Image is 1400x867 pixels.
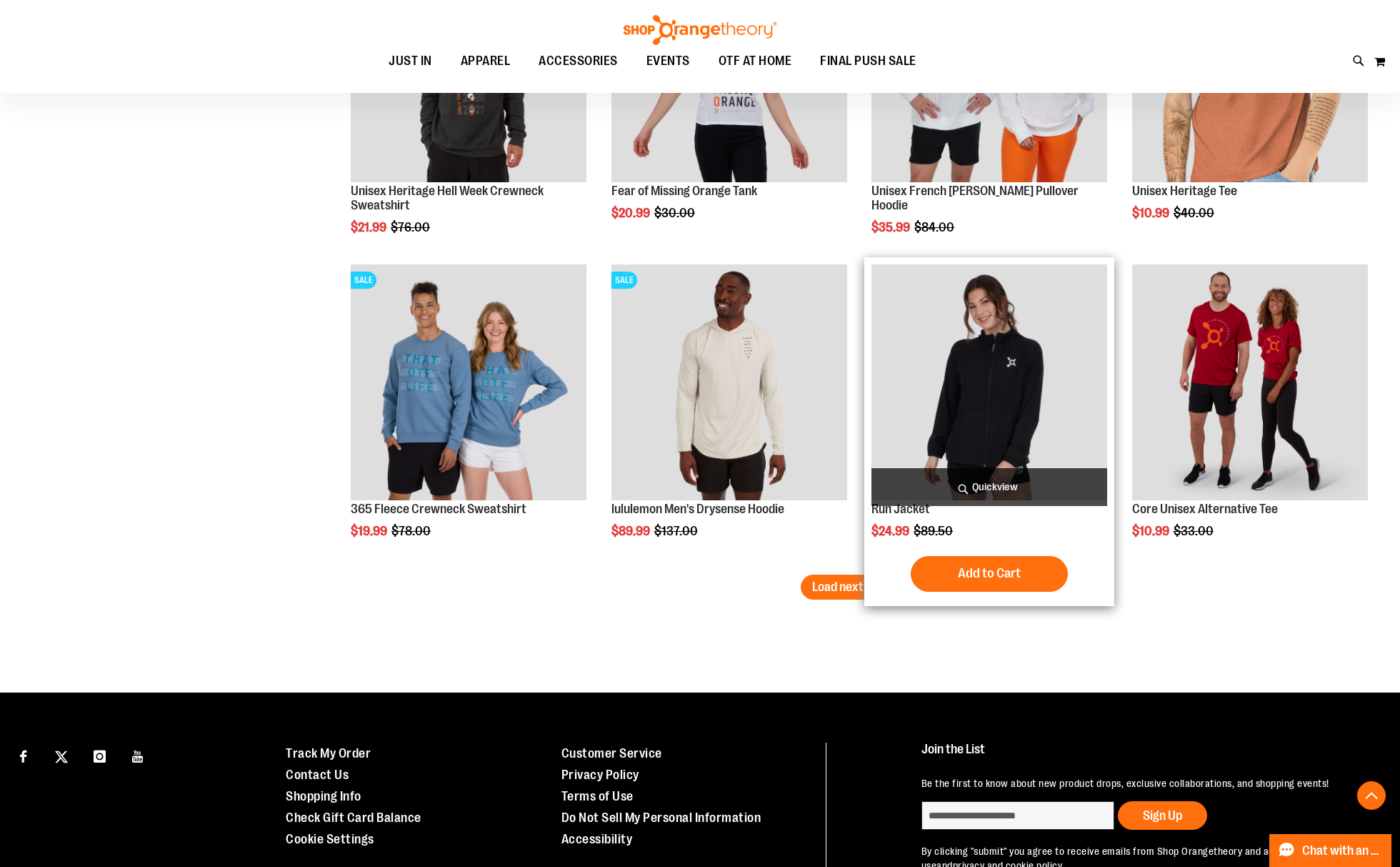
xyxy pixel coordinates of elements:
span: Load next items [812,580,896,594]
a: Run Jacket [871,502,930,516]
span: $10.99 [1132,206,1171,220]
a: Fear of Missing Orange Tank [611,184,757,198]
span: SALE [351,272,376,289]
a: Privacy Policy [561,768,639,782]
a: Unisex Heritage Hell Week Crewneck Sweatshirt [351,184,544,212]
img: Product image for Core Unisex Alternative Tee [1132,264,1368,500]
span: EVENTS [646,45,690,77]
img: Product image for Run Jacket [871,264,1107,500]
a: 365 Fleece Crewneck Sweatshirt [351,502,526,516]
button: Back To Top [1357,781,1386,810]
img: Twitter [55,750,68,763]
span: $89.99 [611,524,652,538]
a: Customer Service [561,746,662,761]
span: Sign Up [1143,808,1182,823]
div: product [864,257,1114,606]
span: $19.99 [351,524,389,538]
div: product [1125,257,1375,575]
a: Unisex French [PERSON_NAME] Pullover Hoodie [871,184,1079,212]
button: Sign Up [1118,801,1207,830]
a: Product image for Core Unisex Alternative Tee [1132,264,1368,502]
span: APPAREL [461,45,511,77]
a: Unisex Heritage Tee [1132,184,1237,198]
span: $30.00 [654,206,697,220]
span: $84.00 [914,220,956,234]
a: Visit our X page [49,743,74,768]
a: Contact Us [286,768,349,782]
input: enter email [921,801,1114,830]
span: $33.00 [1174,524,1216,538]
a: Product image for lululemon Mens Drysense Hoodie BoneSALE [611,264,847,502]
a: Shopping Info [286,789,361,803]
a: Quickview [871,468,1107,506]
span: ACCESSORIES [539,45,618,77]
span: FINAL PUSH SALE [820,45,916,77]
a: 365 Fleece Crewneck SweatshirtSALE [351,264,586,502]
span: Add to Cart [958,565,1021,581]
button: Chat with an Expert [1269,834,1392,867]
a: Track My Order [286,746,371,761]
span: $40.00 [1174,206,1216,220]
span: $10.99 [1132,524,1171,538]
span: $24.99 [871,524,911,538]
button: Load next items [801,575,907,600]
span: JUST IN [389,45,432,77]
img: 365 Fleece Crewneck Sweatshirt [351,264,586,500]
a: lululemon Men's Drysense Hoodie [611,502,784,516]
a: Product image for Run Jacket [871,264,1107,502]
span: $137.00 [654,524,700,538]
a: Check Gift Card Balance [286,811,421,825]
h4: Join the List [921,743,1366,769]
button: Add to Cart [911,556,1068,592]
a: Visit our Facebook page [11,743,36,768]
a: Do Not Sell My Personal Information [561,811,761,825]
span: OTF AT HOME [719,45,792,77]
a: Accessibility [561,832,633,846]
span: SALE [611,272,637,289]
div: product [604,257,854,575]
a: Cookie Settings [286,832,374,846]
span: Chat with an Expert [1302,844,1383,858]
span: $76.00 [391,220,432,234]
span: $21.99 [351,220,389,234]
a: Terms of Use [561,789,634,803]
p: Be the first to know about new product drops, exclusive collaborations, and shopping events! [921,776,1366,791]
img: Shop Orangetheory [621,15,779,45]
div: product [344,257,594,575]
span: $20.99 [611,206,652,220]
span: $89.50 [914,524,955,538]
span: $78.00 [391,524,433,538]
img: Product image for lululemon Mens Drysense Hoodie Bone [611,264,847,500]
a: Core Unisex Alternative Tee [1132,502,1278,516]
a: Visit our Youtube page [126,743,151,768]
a: Visit our Instagram page [87,743,112,768]
span: $35.99 [871,220,912,234]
